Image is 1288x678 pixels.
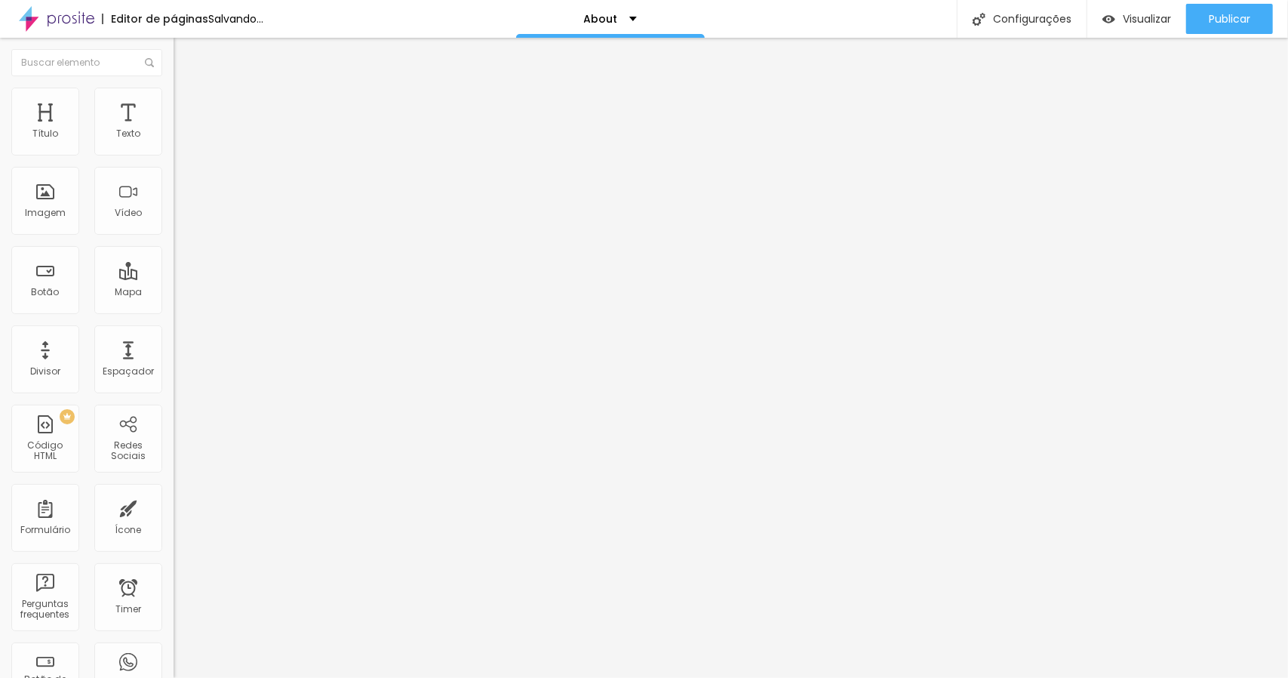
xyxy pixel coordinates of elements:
[1087,4,1186,34] button: Visualizar
[11,49,162,76] input: Buscar elemento
[116,128,140,139] div: Texto
[15,599,75,621] div: Perguntas frequentes
[1102,13,1115,26] img: view-1.svg
[98,440,158,462] div: Redes Sociais
[115,208,142,218] div: Vídeo
[584,14,618,24] p: About
[1123,13,1171,25] span: Visualizar
[115,604,141,615] div: Timer
[208,14,263,24] div: Salvando...
[20,525,70,535] div: Formulário
[32,287,60,297] div: Botão
[32,128,58,139] div: Título
[30,366,60,377] div: Divisor
[145,58,154,67] img: Icone
[115,525,142,535] div: Ícone
[1209,13,1250,25] span: Publicar
[102,14,208,24] div: Editor de páginas
[115,287,142,297] div: Mapa
[174,38,1288,678] iframe: Editor
[15,440,75,462] div: Código HTML
[973,13,985,26] img: Icone
[1186,4,1273,34] button: Publicar
[103,366,154,377] div: Espaçador
[25,208,66,218] div: Imagem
